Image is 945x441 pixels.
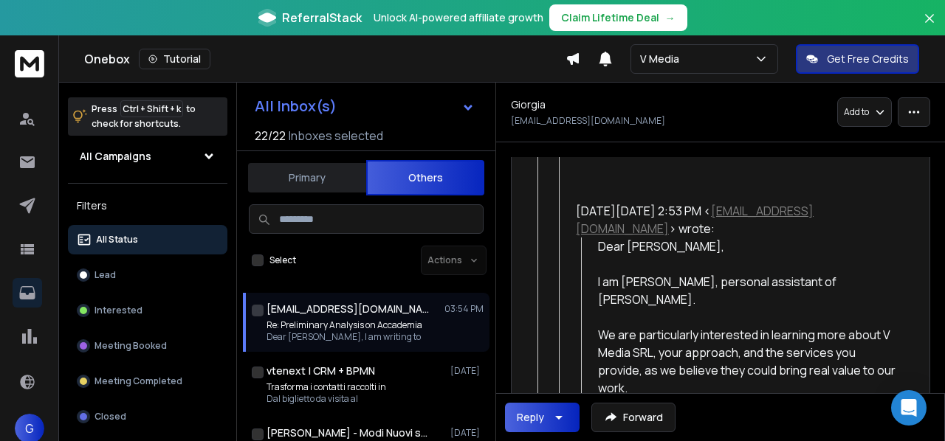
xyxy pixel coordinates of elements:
button: Reply [505,403,580,432]
button: Interested [68,296,227,325]
p: Meeting Booked [94,340,167,352]
button: Tutorial [139,49,210,69]
p: Dear [PERSON_NAME], I am writing to [267,331,422,343]
p: [EMAIL_ADDRESS][DOMAIN_NAME] [511,115,665,127]
h1: vtenext | CRM + BPMN [267,364,375,378]
h1: Giorgia [511,97,546,112]
h1: [EMAIL_ADDRESS][DOMAIN_NAME] [267,302,429,316]
button: All Status [68,225,227,254]
p: Get Free Credits [827,52,909,66]
button: All Campaigns [68,142,227,171]
p: Lead [94,269,116,281]
h3: Inboxes selected [289,127,383,145]
p: Meeting Completed [94,375,182,387]
button: Meeting Completed [68,367,227,396]
button: All Inbox(s) [243,91,487,121]
span: 22 / 22 [255,127,286,145]
p: Interested [94,305,142,316]
h1: [PERSON_NAME] - Modi Nuovi spa [267,426,429,440]
div: Reply [517,410,544,425]
button: Claim Lifetime Deal→ [549,4,687,31]
button: Forward [591,403,676,432]
button: Others [366,160,484,195]
div: Onebox [84,49,566,69]
p: Press to check for shortcuts. [92,102,196,131]
button: Lead [68,260,227,290]
p: [DATE] [450,365,484,377]
p: All Status [96,234,138,246]
h3: Filters [68,195,227,216]
button: Primary [248,162,366,194]
p: Re: Preliminary Analysis on Accademia [267,319,422,331]
span: Ctrl + Shift + k [120,100,183,117]
button: Closed [68,402,227,431]
div: [DATE][DATE] 2:53 PM < > wrote: [576,202,897,237]
h1: All Inbox(s) [255,99,337,114]
p: Trasforma i contatti raccolti in [267,381,386,393]
p: Closed [94,411,126,423]
h1: All Campaigns [80,149,151,164]
p: Dal biglietto da visita al [267,393,386,405]
button: Meeting Booked [68,331,227,361]
label: Select [269,254,296,266]
p: 03:54 PM [444,303,484,315]
p: [DATE] [450,427,484,439]
button: Get Free Credits [796,44,919,74]
p: Unlock AI-powered affiliate growth [374,10,543,25]
button: Close banner [920,9,939,44]
span: ReferralStack [282,9,362,27]
div: Open Intercom Messenger [891,390,927,426]
span: → [665,10,676,25]
p: Add to [844,106,869,118]
p: V Media [640,52,685,66]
